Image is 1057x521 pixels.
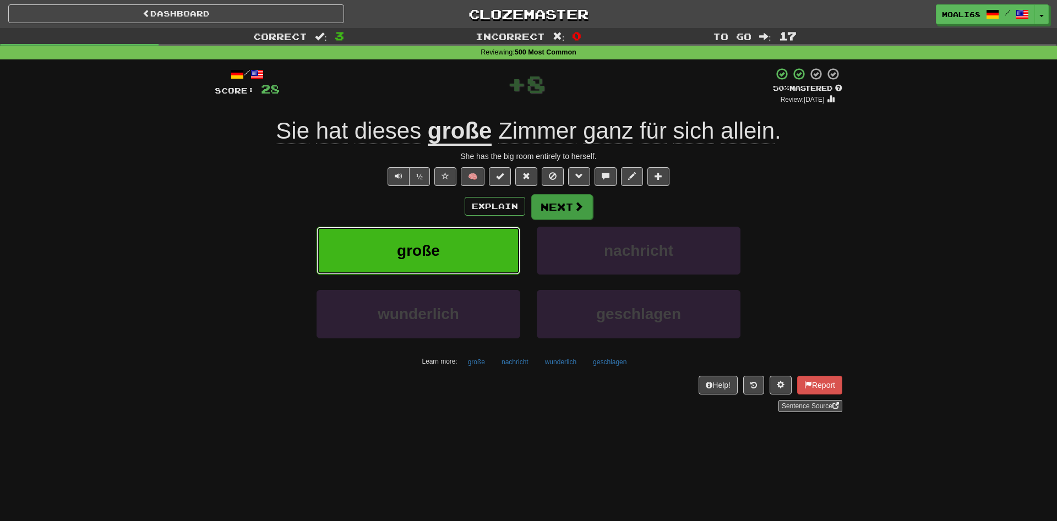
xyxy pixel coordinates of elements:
[583,118,633,144] span: ganz
[476,31,545,42] span: Incorrect
[572,29,581,42] span: 0
[713,31,751,42] span: To go
[759,32,771,41] span: :
[276,118,309,144] span: Sie
[587,354,633,370] button: geschlagen
[539,354,582,370] button: wunderlich
[335,29,344,42] span: 3
[492,118,781,144] span: .
[315,32,327,41] span: :
[515,48,576,56] strong: 500 Most Common
[778,400,842,412] a: Sentence Source
[409,167,430,186] button: ½
[462,354,491,370] button: große
[317,227,520,275] button: große
[1005,9,1010,17] span: /
[515,167,537,186] button: Reset to 0% Mastered (alt+r)
[388,167,410,186] button: Play sentence audio (ctl+space)
[779,29,797,42] span: 17
[640,118,667,144] span: für
[773,84,842,94] div: Mastered
[465,197,525,216] button: Explain
[647,167,669,186] button: Add to collection (alt+a)
[673,118,715,144] span: sich
[461,167,484,186] button: 🧠
[507,67,526,100] span: +
[428,118,492,146] u: große
[378,305,459,322] span: wunderlich
[317,290,520,338] button: wunderlich
[526,70,546,97] span: 8
[781,96,825,103] small: Review: [DATE]
[568,167,590,186] button: Grammar (alt+g)
[537,290,740,338] button: geschlagen
[385,167,430,186] div: Text-to-speech controls
[537,227,740,275] button: nachricht
[553,32,565,41] span: :
[422,358,457,365] small: Learn more:
[215,67,280,81] div: /
[936,4,1035,24] a: moali68 /
[355,118,421,144] span: dieses
[604,242,673,259] span: nachricht
[531,194,593,220] button: Next
[434,167,456,186] button: Favorite sentence (alt+f)
[489,167,511,186] button: Set this sentence to 100% Mastered (alt+m)
[316,118,348,144] span: hat
[721,118,775,144] span: allein
[261,82,280,96] span: 28
[596,305,681,322] span: geschlagen
[215,86,254,95] span: Score:
[621,167,643,186] button: Edit sentence (alt+d)
[797,376,842,394] button: Report
[773,84,789,92] span: 50 %
[595,167,617,186] button: Discuss sentence (alt+u)
[542,167,564,186] button: Ignore sentence (alt+i)
[699,376,738,394] button: Help!
[495,354,535,370] button: nachricht
[397,242,440,259] span: große
[743,376,764,394] button: Round history (alt+y)
[498,118,576,144] span: Zimmer
[361,4,696,24] a: Clozemaster
[253,31,307,42] span: Correct
[942,9,980,19] span: moali68
[8,4,344,23] a: Dashboard
[215,151,842,162] div: She has the big room entirely to herself.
